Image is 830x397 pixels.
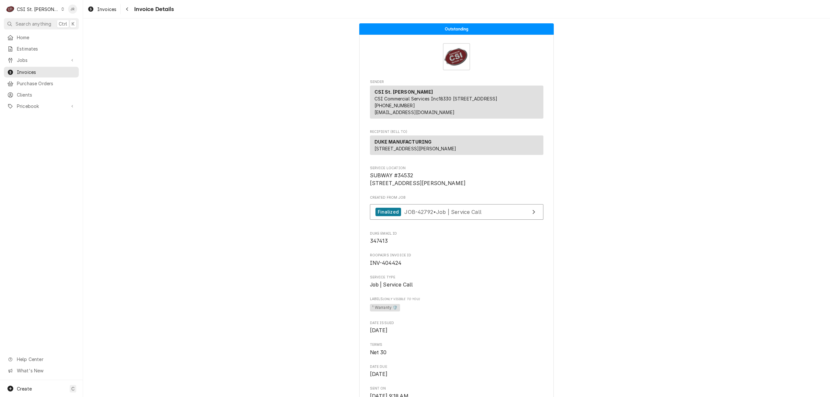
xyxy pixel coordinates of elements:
[370,129,543,134] span: Recipient (Bill To)
[370,370,543,378] span: Date Due
[71,385,75,392] span: C
[370,259,543,267] span: Roopairs Invoice ID
[374,139,432,145] strong: DUKE MANUFACTURING
[4,365,79,376] a: Go to What's New
[374,146,456,151] span: [STREET_ADDRESS][PERSON_NAME]
[85,4,119,15] a: Invoices
[4,43,79,54] a: Estimates
[17,57,66,64] span: Jobs
[370,282,413,288] span: Job | Service Call
[97,6,116,13] span: Invoices
[370,135,543,155] div: Recipient (Bill To)
[370,172,543,187] span: Service Location
[370,349,543,356] span: Terms
[370,86,543,119] div: Sender
[370,237,543,245] span: DUKE email ID
[4,67,79,77] a: Invoices
[370,364,543,378] div: Date Due
[443,43,470,70] img: Logo
[370,231,543,245] div: DUKE email ID
[404,208,481,215] span: JOB-42792 • Job | Service Call
[4,354,79,365] a: Go to Help Center
[370,166,543,171] span: Service Location
[4,89,79,100] a: Clients
[370,253,543,267] div: Roopairs Invoice ID
[4,55,79,65] a: Go to Jobs
[370,327,543,334] span: Date Issued
[374,103,415,108] a: [PHONE_NUMBER]
[17,356,75,363] span: Help Center
[4,32,79,43] a: Home
[370,238,388,244] span: 347413
[370,204,543,220] a: View Job
[383,297,420,301] span: (Only Visible to You)
[17,386,32,391] span: Create
[370,172,466,186] span: SUBWAY #34532 [STREET_ADDRESS][PERSON_NAME]
[370,321,543,326] span: Date Issued
[370,297,543,312] div: [object Object]
[370,275,543,289] div: Service Type
[374,110,455,115] a: [EMAIL_ADDRESS][DOMAIN_NAME]
[17,6,59,13] div: CSI St. [PERSON_NAME]
[445,27,468,31] span: Outstanding
[370,304,400,312] span: ¹ Warranty 🛡️
[72,20,75,27] span: K
[370,275,543,280] span: Service Type
[370,349,387,356] span: Net 30
[17,69,76,76] span: Invoices
[16,20,51,27] span: Search anything
[359,23,554,35] div: Status
[370,303,543,313] span: [object Object]
[68,5,77,14] div: JR
[370,195,543,200] span: Created From Job
[370,253,543,258] span: Roopairs Invoice ID
[370,386,543,391] span: Sent On
[4,101,79,111] a: Go to Pricebook
[370,364,543,369] span: Date Due
[370,281,543,289] span: Service Type
[132,5,173,14] span: Invoice Details
[374,96,498,101] span: CSI Commercial Services Inc18330 [STREET_ADDRESS]
[17,34,76,41] span: Home
[17,367,75,374] span: What's New
[370,371,388,377] span: [DATE]
[370,342,543,347] span: Terms
[375,208,401,216] div: Finalized
[17,45,76,52] span: Estimates
[17,80,76,87] span: Purchase Orders
[4,18,79,29] button: Search anythingCtrlK
[370,135,543,158] div: Recipient (Bill To)
[370,79,543,122] div: Invoice Sender
[17,91,76,98] span: Clients
[4,78,79,89] a: Purchase Orders
[370,129,543,158] div: Invoice Recipient
[370,86,543,121] div: Sender
[59,20,67,27] span: Ctrl
[370,260,402,266] span: INV-404424
[370,321,543,334] div: Date Issued
[370,166,543,187] div: Service Location
[6,5,15,14] div: CSI St. Louis's Avatar
[374,89,433,95] strong: CSI St. [PERSON_NAME]
[370,327,388,333] span: [DATE]
[370,297,543,302] span: Labels
[370,342,543,356] div: Terms
[370,231,543,236] span: DUKE email ID
[122,4,132,14] button: Navigate back
[6,5,15,14] div: C
[370,79,543,85] span: Sender
[68,5,77,14] div: Jessica Rentfro's Avatar
[370,195,543,223] div: Created From Job
[17,103,66,110] span: Pricebook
